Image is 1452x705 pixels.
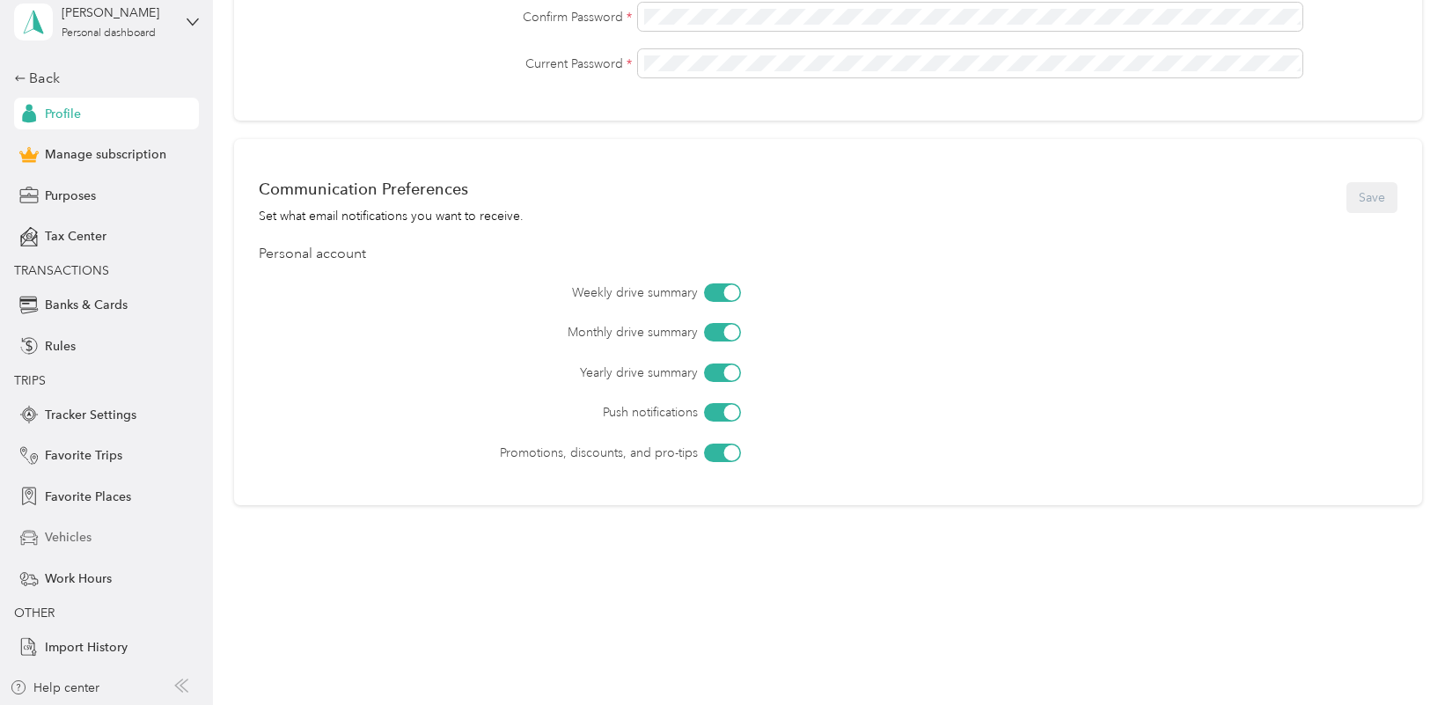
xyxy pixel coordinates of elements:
span: Rules [45,337,76,356]
span: Favorite Places [45,488,131,506]
div: Personal account [259,244,1397,265]
button: Help center [10,679,99,697]
div: Communication Preferences [259,180,524,198]
iframe: Everlance-gr Chat Button Frame [1353,606,1452,705]
span: Manage subscription [45,145,166,164]
span: Tax Center [45,227,106,246]
span: Tracker Settings [45,406,136,424]
div: Set what email notifications you want to receive. [259,207,524,225]
span: Vehicles [45,528,92,547]
div: Personal dashboard [62,28,156,39]
span: Purposes [45,187,96,205]
span: Banks & Cards [45,296,128,314]
label: Confirm Password [259,8,632,26]
label: Promotions, discounts, and pro-tips [357,444,698,462]
span: Favorite Trips [45,446,122,465]
label: Current Password [259,55,632,73]
span: Profile [45,105,81,123]
span: TRANSACTIONS [14,263,109,278]
span: Work Hours [45,569,112,588]
label: Monthly drive summary [357,323,698,341]
label: Yearly drive summary [357,364,698,382]
label: Weekly drive summary [357,283,698,302]
span: Import History [45,638,128,657]
span: OTHER [14,606,55,621]
label: Push notifications [357,403,698,422]
div: [PERSON_NAME] [62,4,172,22]
span: TRIPS [14,373,46,388]
div: Back [14,68,190,89]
